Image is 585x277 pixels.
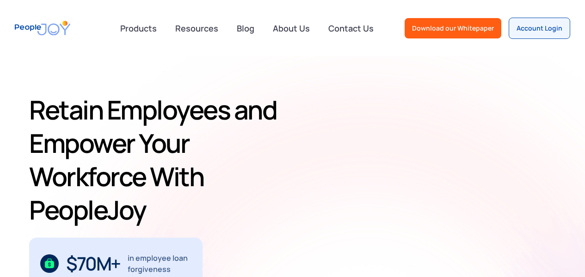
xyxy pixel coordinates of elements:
[517,24,562,33] div: Account Login
[128,252,192,275] div: in employee loan forgiveness
[231,18,260,38] a: Blog
[66,256,120,271] div: $70M+
[170,18,224,38] a: Resources
[405,18,501,38] a: Download our Whitepaper
[29,93,300,227] h1: Retain Employees and Empower Your Workforce With PeopleJoy
[412,24,494,33] div: Download our Whitepaper
[323,18,379,38] a: Contact Us
[115,19,162,38] div: Products
[15,15,70,41] a: home
[509,18,570,39] a: Account Login
[267,18,315,38] a: About Us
